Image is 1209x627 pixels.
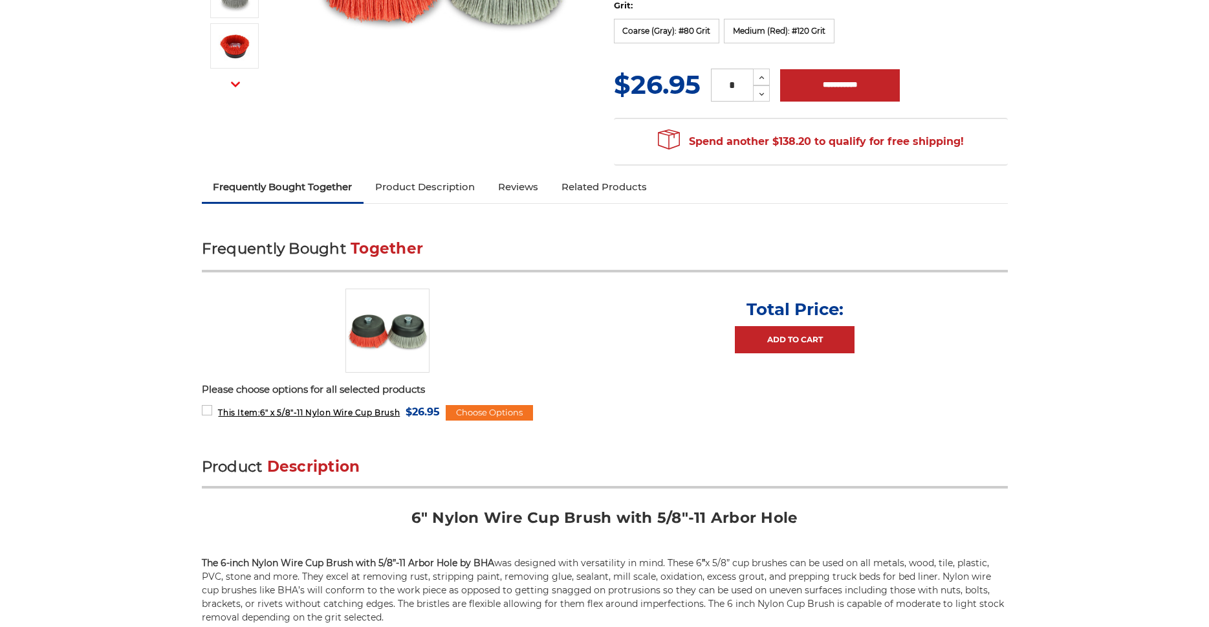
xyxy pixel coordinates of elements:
[364,173,486,201] a: Product Description
[220,71,251,98] button: Next
[735,326,855,353] a: Add to Cart
[202,457,263,476] span: Product
[219,30,251,62] img: red nylon wire bristle cup brush 6 inch
[702,557,705,569] span: ”
[202,173,364,201] a: Frequently Bought Together
[202,239,346,258] span: Frequently Bought
[658,135,964,148] span: Spend another $138.20 to qualify for free shipping!
[202,556,1008,624] p: was designed with versatility in mind. These 6 x 5/8” cup brushes can be used on all metals, wood...
[550,173,659,201] a: Related Products
[218,408,260,417] strong: This Item:
[486,173,550,201] a: Reviews
[202,557,494,569] strong: The 6-inch Nylon Wire Cup Brush with 5/8”-11 Arbor Hole by BHA
[202,382,1008,397] p: Please choose options for all selected products
[614,69,701,100] span: $26.95
[202,508,1008,537] h2: 6" Nylon Wire Cup Brush with 5/8"-11 Arbor Hole
[746,299,844,320] p: Total Price:
[218,408,400,417] span: 6" x 5/8"-11 Nylon Wire Cup Brush
[345,289,430,373] img: 6" x 5/8"-11 Nylon Wire Wheel Cup Brushes
[351,239,423,258] span: Together
[267,457,360,476] span: Description
[406,403,440,421] span: $26.95
[446,405,533,421] div: Choose Options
